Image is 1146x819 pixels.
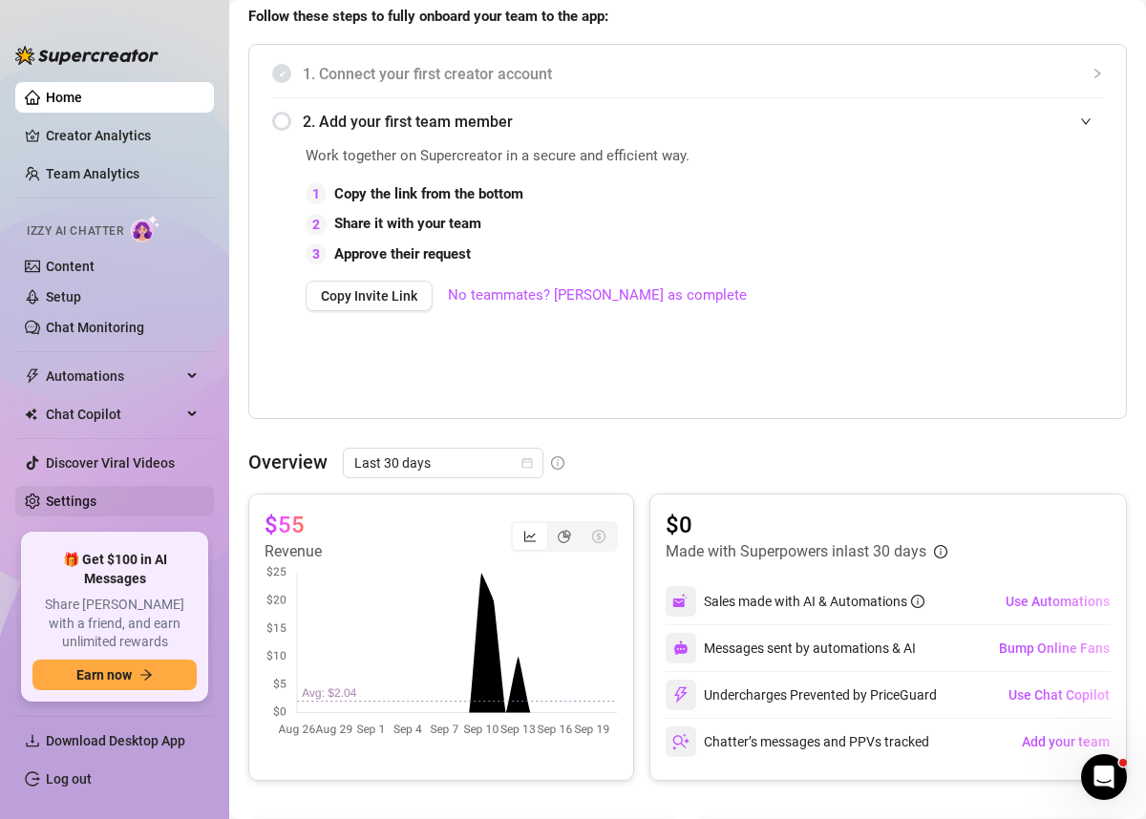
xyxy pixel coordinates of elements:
span: thunderbolt [25,368,40,384]
span: Chat Copilot [46,399,181,430]
a: No teammates? [PERSON_NAME] as complete [448,284,747,307]
span: Izzy AI Chatter [27,222,123,241]
a: Team Analytics [46,166,139,181]
article: $55 [265,510,305,540]
img: svg%3e [672,686,690,703]
strong: Copy the link from the bottom [334,185,523,202]
span: 1. Connect your first creator account [303,62,1103,86]
button: Bump Online Fans [998,633,1111,663]
span: pie-chart [558,530,571,543]
div: 1 [306,183,327,204]
span: info-circle [934,545,947,558]
div: 2. Add your first team member [272,98,1103,145]
img: Chat Copilot [25,408,37,421]
img: AI Chatter [131,215,160,242]
article: Revenue [265,540,322,563]
article: Made with Superpowers in last 30 days [666,540,926,563]
div: 2 [306,214,327,235]
span: Download Desktop App [46,733,185,748]
span: calendar [521,457,533,469]
span: 2. Add your first team member [303,110,1103,134]
span: Automations [46,361,181,391]
button: Use Automations [1005,586,1111,617]
a: Settings [46,493,96,509]
a: Creator Analytics [46,120,199,151]
span: Use Chat Copilot [1008,687,1110,703]
img: svg%3e [672,593,690,610]
div: Undercharges Prevented by PriceGuard [666,680,937,710]
div: 3 [306,243,327,264]
span: 🎁 Get $100 in AI Messages [32,551,197,588]
div: Sales made with AI & Automations [704,591,924,612]
a: Discover Viral Videos [46,455,175,471]
article: Overview [248,448,328,476]
button: Use Chat Copilot [1008,680,1111,710]
div: Messages sent by automations & AI [666,633,916,663]
span: info-circle [551,456,564,470]
img: logo-BBDzfeDw.svg [15,46,159,65]
span: Use Automations [1006,594,1110,609]
span: Earn now [76,667,132,682]
a: Log out [46,771,92,787]
span: download [25,733,40,748]
strong: Follow these steps to fully onboard your team to the app: [248,8,608,25]
div: segmented control [511,521,618,552]
article: $0 [666,510,947,540]
span: Last 30 days [354,449,532,477]
a: Content [46,259,95,274]
a: Setup [46,289,81,304]
strong: Approve their request [334,245,471,262]
span: Share [PERSON_NAME] with a friend, and earn unlimited rewards [32,596,197,652]
iframe: Intercom live chat [1081,754,1127,800]
button: Earn nowarrow-right [32,660,197,690]
span: info-circle [911,595,924,608]
span: expanded [1080,115,1092,127]
span: arrow-right [139,668,153,682]
span: Add your team [1022,734,1110,749]
span: Bump Online Fans [999,640,1110,656]
button: Add your team [1021,726,1111,757]
img: svg%3e [672,733,690,750]
img: svg%3e [673,640,689,656]
a: Chat Monitoring [46,320,144,335]
a: Home [46,90,82,105]
span: Copy Invite Link [321,288,417,304]
span: Work together on Supercreator in a secure and efficient way. [306,145,747,168]
div: Chatter’s messages and PPVs tracked [666,726,929,757]
span: collapsed [1092,68,1103,79]
strong: Share it with your team [334,215,481,232]
span: dollar-circle [592,530,605,543]
div: 1. Connect your first creator account [272,51,1103,97]
span: line-chart [523,530,537,543]
button: Copy Invite Link [306,281,433,311]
